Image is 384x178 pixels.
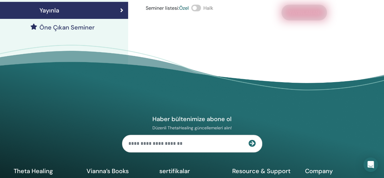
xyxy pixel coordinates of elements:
h5: Resource & Support [232,167,298,175]
span: Seminer listesi : [146,5,179,11]
div: Open Intercom Messenger [363,157,378,172]
h4: Yayınla [39,7,59,14]
h5: sertifikalar [159,167,225,175]
h5: Theta Healing [14,167,79,175]
h4: Öne Çıkan Seminer [39,24,95,31]
span: Halk [203,5,213,11]
h5: Company [305,167,371,175]
span: Özel [179,5,189,11]
h4: Haber bültenimize abone ol [122,115,262,123]
p: Düzenli ThetaHealing güncellemeleri alın! [122,125,262,131]
h5: Vianna’s Books [87,167,152,175]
